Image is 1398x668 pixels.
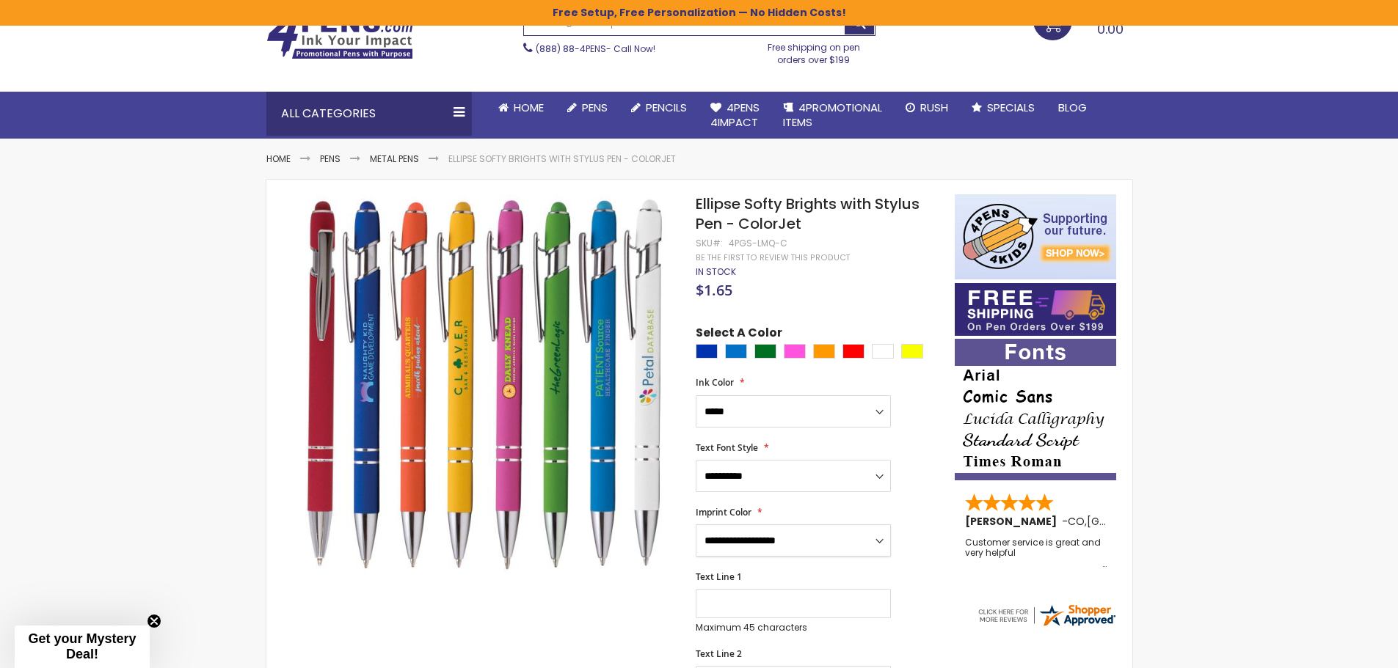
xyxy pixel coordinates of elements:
a: 4PROMOTIONALITEMS [771,92,894,139]
span: Ellipse Softy Brights with Stylus Pen - ColorJet [696,194,920,234]
span: 4Pens 4impact [710,100,760,130]
div: Green [754,344,776,359]
p: Maximum 45 characters [696,622,891,634]
a: Home [487,92,556,124]
span: CO [1068,514,1085,529]
img: Ellipse Softy Brights with Stylus Pen - ColorJet [296,193,677,573]
span: Text Line 2 [696,647,742,660]
a: Pens [320,153,341,165]
a: Specials [960,92,1046,124]
span: Blog [1058,100,1087,115]
div: Customer service is great and very helpful [965,537,1107,569]
a: 4Pens4impact [699,92,771,139]
a: Home [266,153,291,165]
span: Select A Color [696,325,782,345]
span: 0.00 [1097,20,1124,38]
span: Pens [582,100,608,115]
img: Free shipping on orders over $199 [955,283,1116,336]
div: Red [842,344,864,359]
a: Rush [894,92,960,124]
div: Blue Light [725,344,747,359]
div: All Categories [266,92,472,136]
img: font-personalization-examples [955,339,1116,480]
span: Home [514,100,544,115]
span: $1.65 [696,280,732,300]
span: - Call Now! [536,43,655,55]
a: Blog [1046,92,1099,124]
div: Yellow [901,344,923,359]
span: Get your Mystery Deal! [28,631,136,661]
a: Be the first to review this product [696,252,850,263]
span: - , [1062,514,1195,529]
div: Blue [696,344,718,359]
a: 4pens.com certificate URL [976,619,1117,631]
img: 4pens.com widget logo [976,602,1117,628]
div: Orange [813,344,835,359]
span: [GEOGRAPHIC_DATA] [1087,514,1195,529]
div: White [872,344,894,359]
span: In stock [696,265,736,278]
span: Text Font Style [696,441,758,454]
strong: SKU [696,237,723,249]
a: (888) 88-4PENS [536,43,606,55]
div: 4PGS-LMQ-C [729,238,787,249]
span: Ink Color [696,376,734,389]
li: Ellipse Softy Brights with Stylus Pen - ColorJet [448,153,676,165]
span: Specials [987,100,1035,115]
span: Pencils [646,100,687,115]
button: Close teaser [147,614,161,628]
img: 4pens 4 kids [955,194,1116,279]
span: Text Line 1 [696,570,742,583]
div: Pink [784,344,806,359]
a: Pens [556,92,619,124]
div: Free shipping on pen orders over $199 [752,36,875,65]
div: Availability [696,266,736,278]
a: Pencils [619,92,699,124]
span: Imprint Color [696,506,751,518]
div: Get your Mystery Deal!Close teaser [15,625,150,668]
img: 4Pens Custom Pens and Promotional Products [266,12,413,59]
span: [PERSON_NAME] [965,514,1062,529]
span: Rush [920,100,948,115]
a: Metal Pens [370,153,419,165]
span: 4PROMOTIONAL ITEMS [783,100,882,130]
